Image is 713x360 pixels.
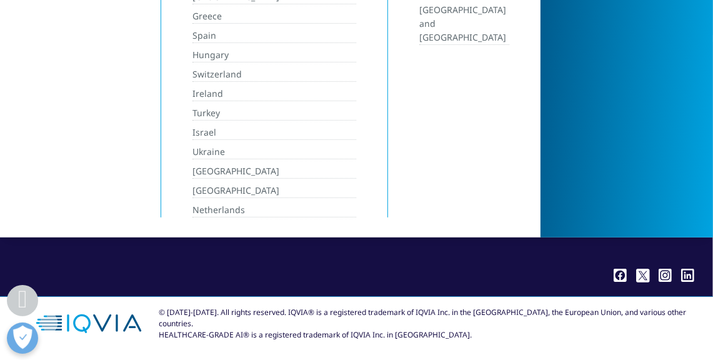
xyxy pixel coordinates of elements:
a: Hungary [192,48,356,62]
a: Netherlands [192,203,356,217]
a: [GEOGRAPHIC_DATA] [192,164,356,179]
a: Ireland [192,87,356,101]
a: [GEOGRAPHIC_DATA] [192,184,356,198]
a: Ukraine [192,145,356,159]
a: Turkey [192,106,356,121]
a: Switzerland [192,67,356,82]
button: Open Preferences [7,322,38,354]
div: © [DATE]-[DATE]. All rights reserved. IQVIA® is a registered trademark of IQVIA Inc. in the [GEOG... [159,307,694,341]
a: Spain [192,29,356,43]
a: Israel [192,126,356,140]
a: Greece [192,9,356,24]
a: [GEOGRAPHIC_DATA] and [GEOGRAPHIC_DATA] [419,3,509,45]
